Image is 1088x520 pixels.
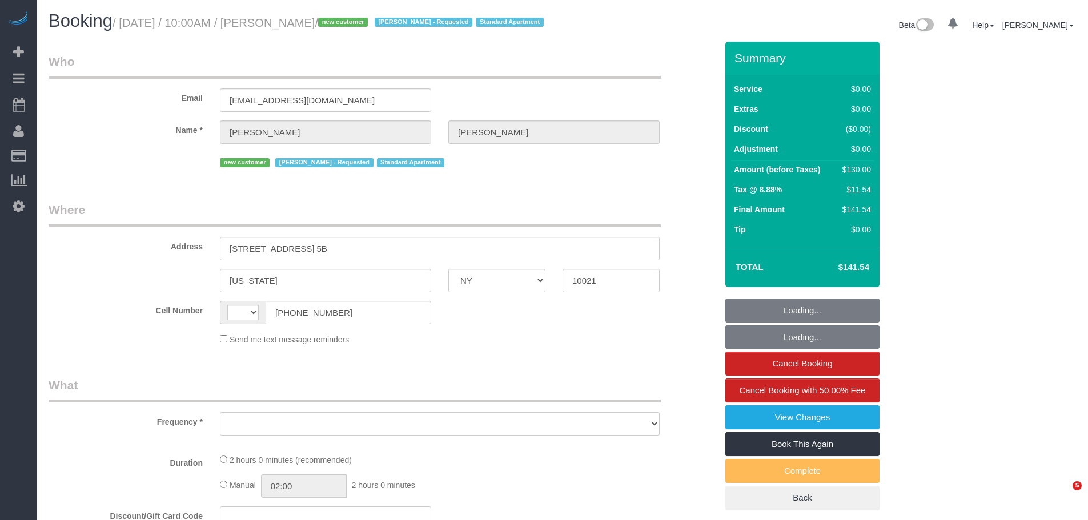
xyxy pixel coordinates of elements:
span: Manual [230,481,256,490]
span: new customer [318,18,368,27]
label: Adjustment [734,143,778,155]
div: $0.00 [838,103,871,115]
label: Tip [734,224,746,235]
span: / [315,17,547,29]
small: / [DATE] / 10:00AM / [PERSON_NAME] [113,17,547,29]
label: Frequency * [40,412,211,428]
div: $0.00 [838,143,871,155]
label: Service [734,83,762,95]
a: Book This Again [725,432,880,456]
span: Cancel Booking with 50.00% Fee [740,385,866,395]
label: Extras [734,103,758,115]
div: ($0.00) [838,123,871,135]
legend: What [49,377,661,402]
label: Tax @ 8.88% [734,184,782,195]
div: $0.00 [838,83,871,95]
span: 5 [1073,481,1082,490]
div: $130.00 [838,164,871,175]
span: 2 hours 0 minutes [352,481,415,490]
a: Cancel Booking with 50.00% Fee [725,378,880,402]
label: Amount (before Taxes) [734,164,820,175]
div: $0.00 [838,224,871,235]
h4: $141.54 [804,263,869,272]
a: Help [972,21,994,30]
span: [PERSON_NAME] - Requested [275,158,373,167]
span: [PERSON_NAME] - Requested [375,18,472,27]
input: First Name [220,120,431,144]
a: Beta [899,21,934,30]
strong: Total [736,262,764,272]
div: $141.54 [838,204,871,215]
img: Automaid Logo [7,11,30,27]
span: Standard Apartment [377,158,445,167]
div: $11.54 [838,184,871,195]
label: Name * [40,120,211,136]
label: Final Amount [734,204,785,215]
label: Duration [40,453,211,469]
input: City [220,269,431,292]
a: [PERSON_NAME] [1002,21,1074,30]
span: new customer [220,158,270,167]
input: Last Name [448,120,660,144]
label: Discount [734,123,768,135]
span: Standard Apartment [476,18,544,27]
label: Cell Number [40,301,211,316]
legend: Where [49,201,661,227]
label: Address [40,237,211,252]
input: Zip Code [563,269,660,292]
span: Send me text message reminders [230,335,349,344]
label: Email [40,88,211,104]
a: View Changes [725,405,880,429]
h3: Summary [734,51,874,65]
legend: Who [49,53,661,79]
img: New interface [915,18,934,33]
a: Back [725,486,880,510]
span: Booking [49,11,113,31]
input: Cell Number [266,301,431,324]
input: Email [220,88,431,112]
iframe: Intercom live chat [1049,481,1077,509]
span: 2 hours 0 minutes (recommended) [230,455,352,465]
a: Cancel Booking [725,352,880,376]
